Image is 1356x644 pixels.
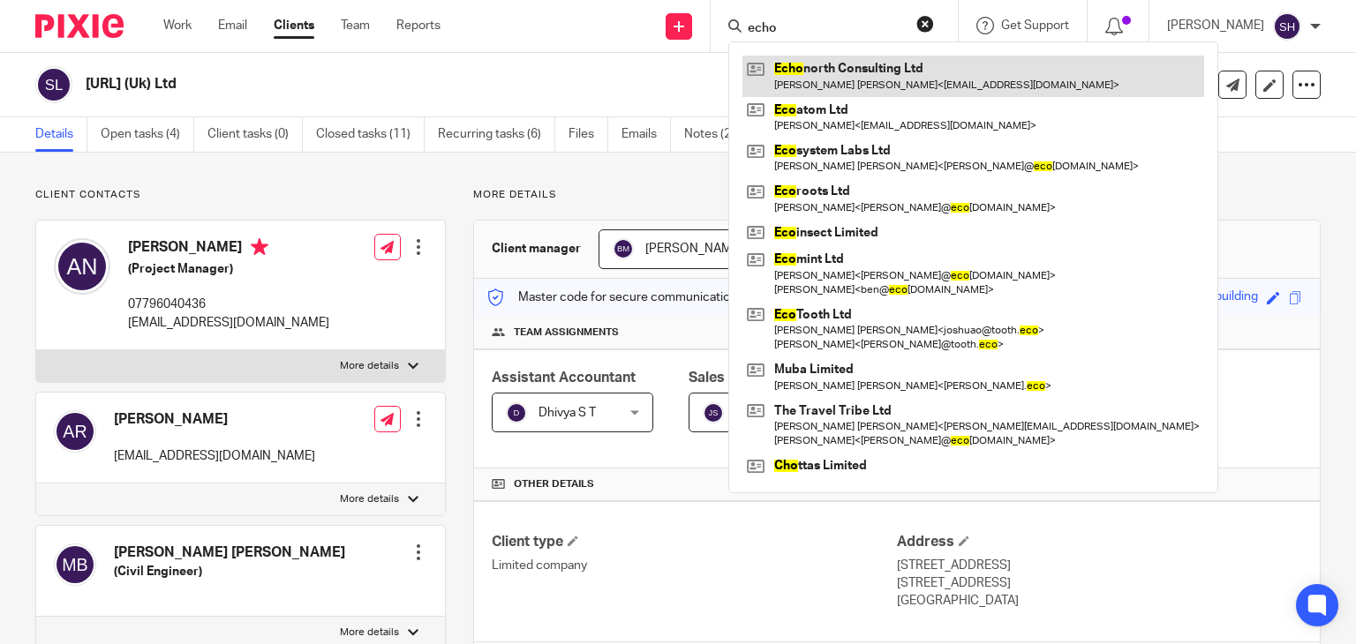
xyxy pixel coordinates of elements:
p: More details [340,492,399,506]
img: svg%3E [54,543,96,586]
p: More details [340,625,399,640]
a: Clients [274,17,314,34]
p: More details [340,359,399,373]
p: 07796040436 [128,296,329,313]
h5: (Civil Engineer) [114,563,345,580]
p: [STREET_ADDRESS] [897,574,1302,592]
a: Details [35,117,87,152]
p: [EMAIL_ADDRESS][DOMAIN_NAME] [114,447,315,465]
h5: (Project Manager) [128,260,329,278]
span: [PERSON_NAME] [645,243,742,255]
h4: [PERSON_NAME] [114,410,315,429]
span: Sales Person [689,371,776,385]
img: svg%3E [506,402,527,423]
img: svg%3E [1273,12,1301,41]
button: Clear [916,15,934,33]
input: Search [746,21,905,37]
a: Client tasks (0) [207,117,303,152]
img: svg%3E [703,402,724,423]
h4: Client type [492,533,897,551]
p: More details [473,188,1321,202]
img: svg%3E [35,66,72,103]
img: svg%3E [613,238,634,259]
h4: Address [897,533,1302,551]
img: svg%3E [54,238,110,295]
h3: Client manager [492,240,581,258]
span: Dhivya S T [539,407,596,419]
p: [GEOGRAPHIC_DATA] [897,592,1302,610]
h2: [URL] (Uk) Ltd [86,75,882,94]
img: Pixie [35,14,124,38]
span: Other details [514,477,594,491]
a: Emails [621,117,671,152]
a: Team [341,17,370,34]
p: [PERSON_NAME] [1167,17,1264,34]
a: Work [163,17,192,34]
p: [STREET_ADDRESS] [897,557,1302,574]
a: Notes (2) [684,117,749,152]
p: Master code for secure communications and files [487,288,792,306]
p: [EMAIL_ADDRESS][DOMAIN_NAME] [128,314,329,332]
span: Get Support [1001,19,1069,32]
i: Primary [251,238,268,256]
h4: [PERSON_NAME] [128,238,329,260]
img: svg%3E [54,410,96,453]
a: Email [218,17,247,34]
span: Team assignments [514,326,619,340]
h4: [PERSON_NAME] [PERSON_NAME] [114,543,345,562]
span: Assistant Accountant [492,371,636,385]
a: Reports [396,17,441,34]
a: Closed tasks (11) [316,117,425,152]
p: Limited company [492,557,897,574]
p: Client contacts [35,188,446,202]
a: Recurring tasks (6) [438,117,555,152]
a: Files [569,117,608,152]
a: Open tasks (4) [101,117,194,152]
